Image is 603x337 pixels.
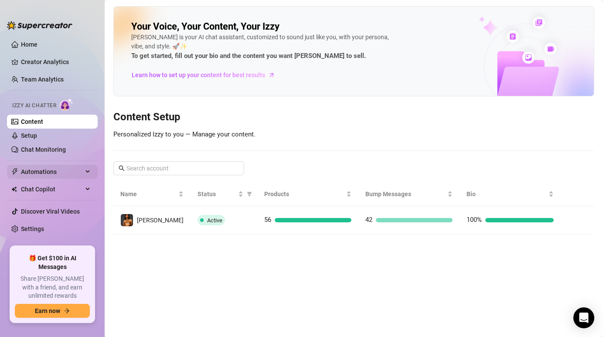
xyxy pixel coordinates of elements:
[131,33,393,61] div: [PERSON_NAME] is your AI chat assistant, customized to sound just like you, with your persona, vi...
[126,163,232,173] input: Search account
[467,216,482,224] span: 100%
[132,70,265,80] span: Learn how to set up your content for best results
[21,118,43,125] a: Content
[15,275,90,300] span: Share [PERSON_NAME] with a friend, and earn unlimited rewards
[573,307,594,328] div: Open Intercom Messenger
[365,216,372,224] span: 42
[11,186,17,192] img: Chat Copilot
[264,216,271,224] span: 56
[198,189,236,199] span: Status
[257,182,358,206] th: Products
[131,20,279,33] h2: Your Voice, Your Content, Your Izzy
[21,132,37,139] a: Setup
[247,191,252,197] span: filter
[365,189,446,199] span: Bump Messages
[191,182,257,206] th: Status
[21,55,91,69] a: Creator Analytics
[119,165,125,171] span: search
[21,208,80,215] a: Discover Viral Videos
[21,76,64,83] a: Team Analytics
[21,165,83,179] span: Automations
[245,187,254,201] span: filter
[113,110,594,124] h3: Content Setup
[113,182,191,206] th: Name
[121,214,133,226] img: Annie
[15,254,90,271] span: 🎁 Get $100 in AI Messages
[60,98,73,111] img: AI Chatter
[264,189,344,199] span: Products
[11,168,18,175] span: thunderbolt
[12,102,56,110] span: Izzy AI Chatter
[267,71,276,79] span: arrow-right
[358,182,460,206] th: Bump Messages
[15,304,90,318] button: Earn nowarrow-right
[21,225,44,232] a: Settings
[137,217,184,224] span: [PERSON_NAME]
[113,130,256,138] span: Personalized Izzy to you — Manage your content.
[207,217,222,224] span: Active
[21,146,66,153] a: Chat Monitoring
[7,21,72,30] img: logo-BBDzfeDw.svg
[460,182,561,206] th: Bio
[21,41,37,48] a: Home
[35,307,60,314] span: Earn now
[131,68,282,82] a: Learn how to set up your content for best results
[459,7,594,96] img: ai-chatter-content-library-cLFOSyPT.png
[467,189,547,199] span: Bio
[64,308,70,314] span: arrow-right
[131,52,366,60] strong: To get started, fill out your bio and the content you want [PERSON_NAME] to sell.
[120,189,177,199] span: Name
[21,182,83,196] span: Chat Copilot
